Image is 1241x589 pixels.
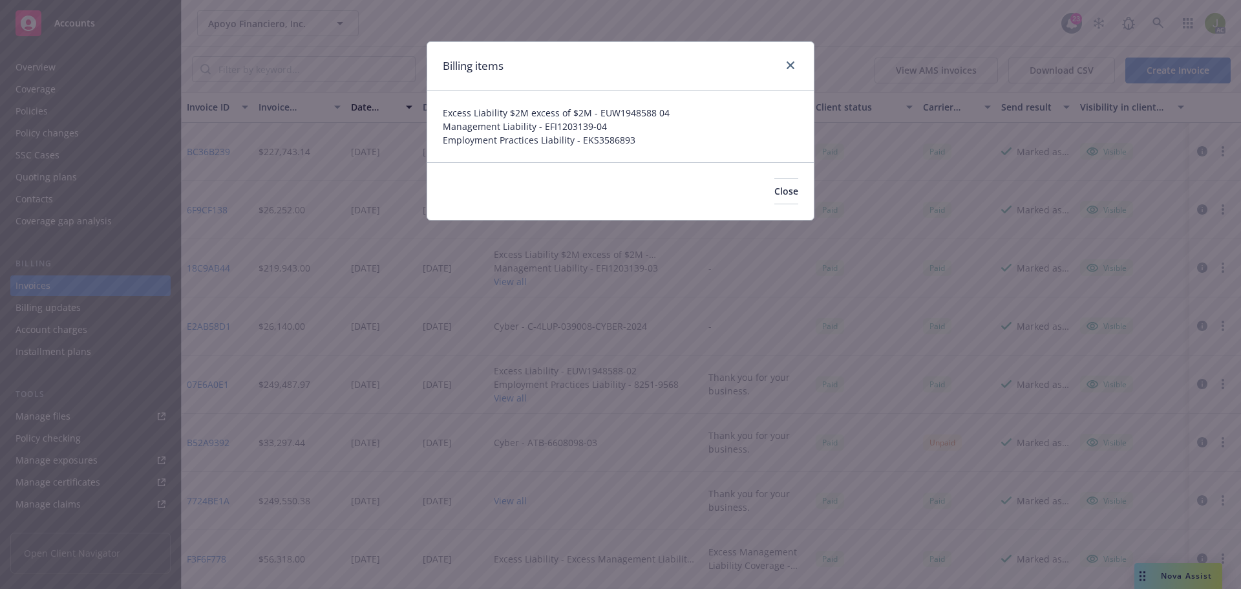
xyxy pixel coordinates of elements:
button: Close [774,178,798,204]
span: Excess Liability $2M excess of $2M - EUW1948588 04 [443,106,798,120]
span: Management Liability - EFI1203139-04 [443,120,798,133]
h1: Billing items [443,58,504,74]
a: close [783,58,798,73]
span: Close [774,185,798,197]
span: Employment Practices Liability - EKS3586893 [443,133,798,147]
